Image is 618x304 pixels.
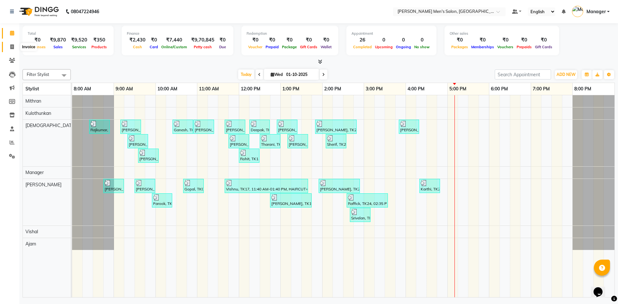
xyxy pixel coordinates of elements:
span: [PERSON_NAME] [25,182,61,188]
span: Filter Stylist [27,72,49,77]
div: Sherif, TK20, 02:05 PM-02:35 PM, Shave [326,135,346,147]
div: [PERSON_NAME], TK21, 01:50 PM-02:50 PM, HAIRCUT + [PERSON_NAME] TRIM + DETAN + INSTANT GLOW FACIAL [316,121,356,133]
div: [PERSON_NAME], TK18, 01:10 PM-01:40 PM, Hair Cut & [PERSON_NAME] Trim [288,135,307,147]
div: Raffick, TK24, 02:35 PM-03:35 PM, Kid's Cut,Hair Cut & [PERSON_NAME] Trim [347,194,387,207]
div: ₹0 [470,36,496,44]
a: 5:00 PM [448,84,468,94]
div: ₹7,440 [160,36,189,44]
span: Cash [131,45,144,49]
span: Gift Cards [298,45,319,49]
div: [PERSON_NAME], TK03, 09:10 AM-09:40 AM, Express Cut [121,121,140,133]
span: Kulothunkan [25,110,51,116]
div: [PERSON_NAME], TK10, 10:55 AM-11:25 AM, Hair Cut & [PERSON_NAME] Trim [194,121,213,133]
div: Deepak, TK14, 12:15 PM-12:45 PM, Express Cut [250,121,269,133]
div: Farook, TK07, 09:55 AM-10:25 AM, Express Cut [153,194,172,207]
span: Card [148,45,160,49]
span: Prepaid [264,45,280,49]
div: [PERSON_NAME], TK04, 09:20 AM-09:50 AM, Hair Cut & [PERSON_NAME] Trim [128,135,147,147]
div: Total [28,31,108,36]
iframe: chat widget [591,278,612,298]
span: Upcoming [373,45,394,49]
div: Tharani, TK15, 12:30 PM-01:00 PM, Hair Cut & [PERSON_NAME] Trim [260,135,280,147]
div: ₹0 [148,36,160,44]
div: ₹0 [28,36,47,44]
div: [PERSON_NAME], TK25, 03:50 PM-04:20 PM, Shave [399,121,418,133]
input: 2025-10-01 [284,70,316,79]
img: logo [16,3,61,21]
a: 1:00 PM [281,84,301,94]
div: [PERSON_NAME], TK22, 01:55 PM-02:55 PM, HAIRCUT + HEAD MASSAGE + [PERSON_NAME] TRIM + DETAN [319,180,359,192]
span: Due [218,45,228,49]
span: Stylist [25,86,39,92]
span: ADD NEW [557,72,576,77]
div: ₹0 [247,36,264,44]
div: ₹0 [217,36,228,44]
div: Redemption [247,31,333,36]
div: Ganesh, TK08, 10:25 AM-10:55 AM, [PERSON_NAME] Design [173,121,192,133]
div: Other sales [450,31,554,36]
a: 8:00 PM [573,84,593,94]
div: ₹9,70,845 [189,36,217,44]
div: [PERSON_NAME], TK12, 11:45 AM-12:15 PM, Express Cut [229,135,248,147]
div: [PERSON_NAME], TK19, 12:45 PM-01:45 PM, HAIRCUT + [PERSON_NAME] TRIM + [MEDICAL_DATA] (OR) HAIR SPA [271,194,311,207]
a: 11:00 AM [197,84,220,94]
b: 08047224946 [71,3,99,21]
span: Vishal [25,229,38,235]
div: Invoice [20,43,37,51]
span: Package [280,45,298,49]
img: Manager [572,6,583,17]
div: ₹0 [298,36,319,44]
button: ADD NEW [555,70,577,79]
div: Vishnu, TK17, 11:40 AM-01:40 PM, HAIRCUT+ [PERSON_NAME] TRIM + DETAN,Advanced Facial [MEDICAL_DATA] [225,180,307,192]
a: 10:00 AM [156,84,179,94]
span: Ongoing [394,45,413,49]
a: 4:00 PM [406,84,426,94]
div: Finance [127,31,228,36]
span: Sales [52,45,64,49]
div: 0 [394,36,413,44]
div: [PERSON_NAME], TK05, 09:30 AM-10:00 AM, Express Cut [135,180,154,192]
span: Memberships [470,45,496,49]
span: Voucher [247,45,264,49]
span: Online/Custom [160,45,189,49]
div: Appointment [351,31,431,36]
span: Completed [351,45,373,49]
div: ₹0 [515,36,533,44]
span: No show [413,45,431,49]
input: Search Appointment [495,69,551,79]
span: Mithran [25,98,41,104]
span: Vouchers [496,45,515,49]
div: Rajkumar, TK01, 08:25 AM-08:55 AM, Hair Cut & [PERSON_NAME] Trim [90,121,109,133]
span: Manager [586,8,606,15]
div: ₹0 [264,36,280,44]
a: 9:00 AM [114,84,135,94]
div: ₹0 [319,36,333,44]
div: ₹2,430 [127,36,148,44]
a: 8:00 AM [72,84,93,94]
span: Today [238,69,254,79]
div: 0 [373,36,394,44]
span: Ajam [25,241,36,247]
div: ₹9,520 [69,36,90,44]
a: 6:00 PM [489,84,510,94]
div: [PERSON_NAME], TK02, 08:45 AM-09:15 AM, Hair Cut & [PERSON_NAME] Trim [104,180,123,192]
span: Gift Cards [533,45,554,49]
a: 12:00 PM [239,84,262,94]
span: Wallet [319,45,333,49]
div: ₹0 [496,36,515,44]
div: ₹0 [533,36,554,44]
a: 2:00 PM [323,84,343,94]
div: [PERSON_NAME], TK16, 12:55 PM-01:25 PM, HAIRCUT + [PERSON_NAME] TRIM + HEAD MASSAGE [277,121,297,133]
span: Packages [450,45,470,49]
span: Petty cash [192,45,213,49]
div: Gopal, TK09, 10:40 AM-11:10 AM, Hair Cut & [PERSON_NAME] Trim [184,180,203,192]
span: [DEMOGRAPHIC_DATA] [25,123,76,128]
a: 3:00 PM [364,84,384,94]
span: Services [70,45,88,49]
div: Rohit, TK13, 12:00 PM-12:30 PM, HAIRCUT+ [PERSON_NAME] TRIM + DETAN [239,150,259,162]
div: Karthi, TK26, 04:20 PM-04:50 PM, Hair Cut & [PERSON_NAME] Trim [420,180,439,192]
div: [PERSON_NAME], TK11, 11:40 AM-12:10 PM, HAIRCUT+ [PERSON_NAME] TRIM + DETAN [225,121,245,133]
span: Manager [25,170,44,175]
span: Wed [269,72,284,77]
div: ₹0 [450,36,470,44]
